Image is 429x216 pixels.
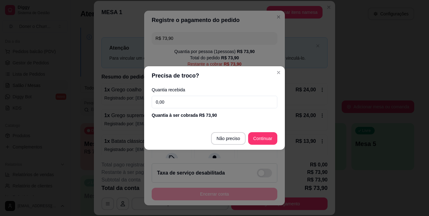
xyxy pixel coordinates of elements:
[152,88,277,92] label: Quantia recebida
[211,132,246,145] button: Não preciso
[248,132,277,145] button: Continuar
[152,112,277,118] div: Quantia à ser cobrada R$ 73,90
[144,66,285,85] header: Precisa de troco?
[274,67,284,78] button: Close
